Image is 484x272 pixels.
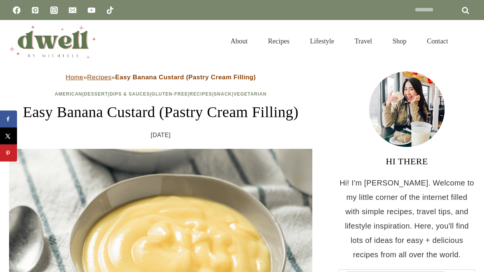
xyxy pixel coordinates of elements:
a: Instagram [47,3,62,18]
nav: Primary Navigation [220,28,458,54]
a: Pinterest [28,3,43,18]
a: TikTok [102,3,118,18]
a: American [55,91,82,97]
a: Vegetarian [233,91,267,97]
time: [DATE] [151,130,171,141]
a: Gluten-Free [152,91,188,97]
h1: Easy Banana Custard (Pastry Cream Filling) [9,101,312,124]
a: Recipes [189,91,212,97]
a: Snack [214,91,232,97]
a: Shop [382,28,417,54]
h3: HI THERE [339,155,475,168]
a: Contact [417,28,458,54]
a: Dips & Sauces [110,91,150,97]
img: DWELL by michelle [9,24,96,59]
a: Email [65,3,80,18]
a: Travel [344,28,382,54]
a: Home [66,74,84,81]
span: | | | | | | [55,91,267,97]
a: About [220,28,258,54]
p: Hi! I'm [PERSON_NAME]. Welcome to my little corner of the internet filled with simple recipes, tr... [339,176,475,262]
a: Facebook [9,3,24,18]
strong: Easy Banana Custard (Pastry Cream Filling) [115,74,256,81]
a: Lifestyle [300,28,344,54]
a: YouTube [84,3,99,18]
a: Recipes [87,74,111,81]
a: Dessert [84,91,108,97]
a: Recipes [258,28,300,54]
span: » » [66,74,256,81]
button: View Search Form [462,35,475,48]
